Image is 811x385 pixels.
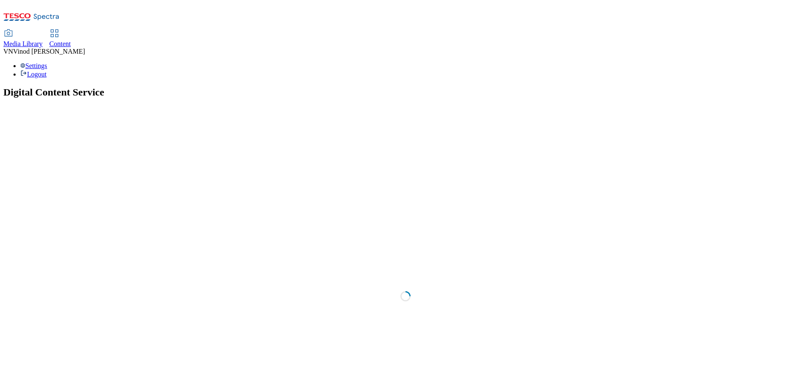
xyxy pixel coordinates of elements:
a: Logout [20,71,46,78]
span: Content [49,40,71,47]
span: Media Library [3,40,43,47]
span: VN [3,48,13,55]
a: Media Library [3,30,43,48]
a: Content [49,30,71,48]
a: Settings [20,62,47,69]
h1: Digital Content Service [3,87,808,98]
span: Vinod [PERSON_NAME] [13,48,85,55]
